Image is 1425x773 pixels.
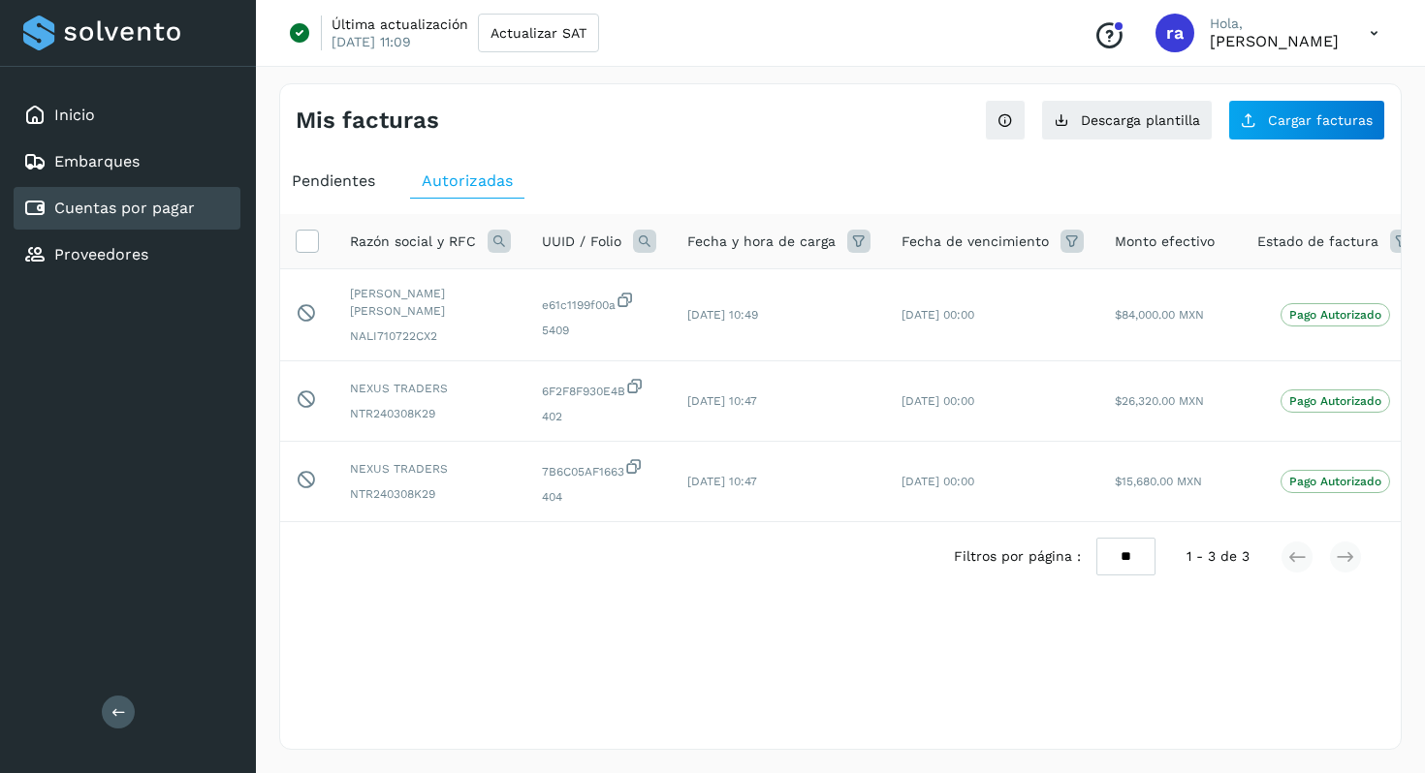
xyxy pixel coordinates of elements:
p: Hola, [1210,15,1339,32]
p: [DATE] 11:09 [332,33,411,50]
h4: Mis facturas [296,107,439,135]
span: Actualizar SAT [491,26,586,40]
div: Proveedores [14,233,240,276]
a: Proveedores [54,245,148,263]
span: 7B6C05AF1663 [542,457,656,480]
button: Descarga plantilla [1041,100,1213,140]
span: [DATE] 00:00 [902,308,974,322]
span: $84,000.00 MXN [1115,308,1204,322]
button: Cargar facturas [1228,100,1385,140]
span: [PERSON_NAME] [PERSON_NAME] [350,285,511,320]
p: Pago Autorizado [1289,308,1381,322]
span: Razón social y RFC [350,232,476,252]
span: NEXUS TRADERS [350,460,511,478]
span: [DATE] 10:49 [687,308,758,322]
p: Pago Autorizado [1289,475,1381,488]
span: UUID / Folio [542,232,621,252]
a: Embarques [54,152,140,170]
span: e61c1199f00a [542,291,656,314]
span: 1 - 3 de 3 [1187,546,1250,567]
span: Estado de factura [1257,232,1378,252]
span: [DATE] 00:00 [902,394,974,408]
button: Actualizar SAT [478,14,599,52]
span: [DATE] 10:47 [687,475,757,488]
span: Filtros por página : [954,546,1081,567]
span: [DATE] 00:00 [902,475,974,488]
span: $15,680.00 MXN [1115,475,1202,488]
a: Cuentas por pagar [54,199,195,217]
span: [DATE] 10:47 [687,394,757,408]
span: Monto efectivo [1115,232,1215,252]
div: Inicio [14,94,240,137]
span: Fecha y hora de carga [687,232,836,252]
span: 5409 [542,322,656,339]
p: Pago Autorizado [1289,394,1381,408]
p: Última actualización [332,15,468,33]
span: Fecha de vencimiento [902,232,1049,252]
span: 404 [542,488,656,506]
span: Pendientes [292,171,375,190]
p: raziel alfredo fragoso [1210,32,1339,50]
span: NEXUS TRADERS [350,380,511,397]
span: NTR240308K29 [350,485,511,503]
span: 402 [542,408,656,425]
span: NTR240308K29 [350,405,511,422]
span: Descarga plantilla [1081,113,1200,127]
a: Inicio [54,106,95,124]
span: Cargar facturas [1268,113,1373,127]
span: $26,320.00 MXN [1115,394,1204,408]
span: Autorizadas [422,171,513,190]
div: Embarques [14,140,240,183]
span: 6F2F8F930E4B [542,377,656,400]
div: Cuentas por pagar [14,187,240,230]
span: NALI710722CX2 [350,327,511,345]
